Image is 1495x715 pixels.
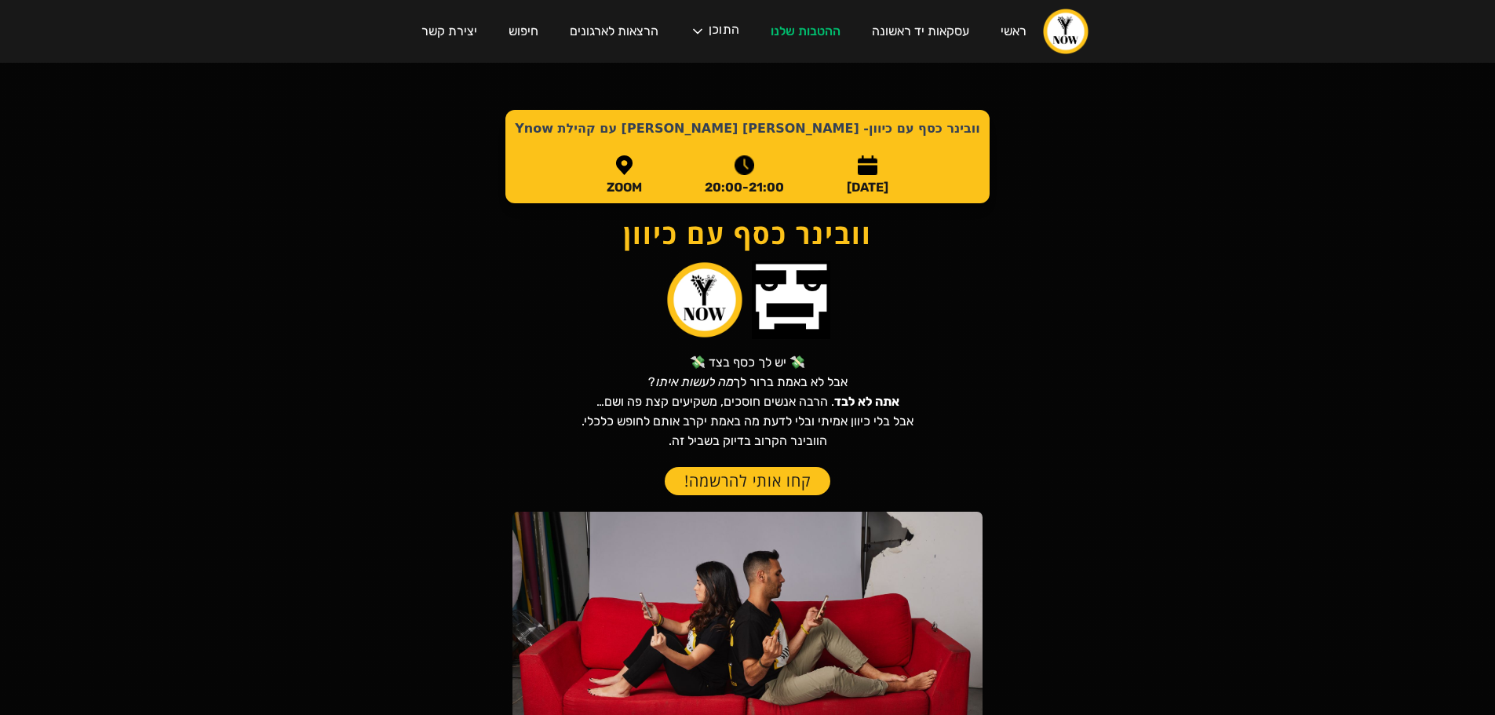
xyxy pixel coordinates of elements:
[515,121,979,136] strong: וובינר כסף עם כיוון- [PERSON_NAME] [PERSON_NAME] עם קהילת Ynow
[755,9,856,53] a: ההטבות שלנו
[709,24,739,39] div: התוכן
[554,9,674,53] a: הרצאות לארגונים
[521,220,973,247] h1: וובינר כסף עם כיוון
[582,352,913,451] p: 💸 יש לך כסף בצד 💸 אבל לא באמת ברור לך ? . הרבה אנשים חוסכים, משקיעים קצת פה ושם… אבל בלי כיוון אמ...
[607,181,642,194] div: ZOOM
[493,9,554,53] a: חיפוש
[856,9,985,53] a: עסקאות יד ראשונה
[847,181,888,194] div: [DATE]
[655,374,733,389] em: מה לעשות איתו
[705,181,784,194] div: 20:00-21:00
[674,8,755,55] div: התוכן
[985,9,1042,53] a: ראשי
[834,394,899,409] strong: אתה לא לבד
[1042,8,1089,55] a: home
[406,9,493,53] a: יצירת קשר
[665,467,830,495] a: קחו אותי להרשמה!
